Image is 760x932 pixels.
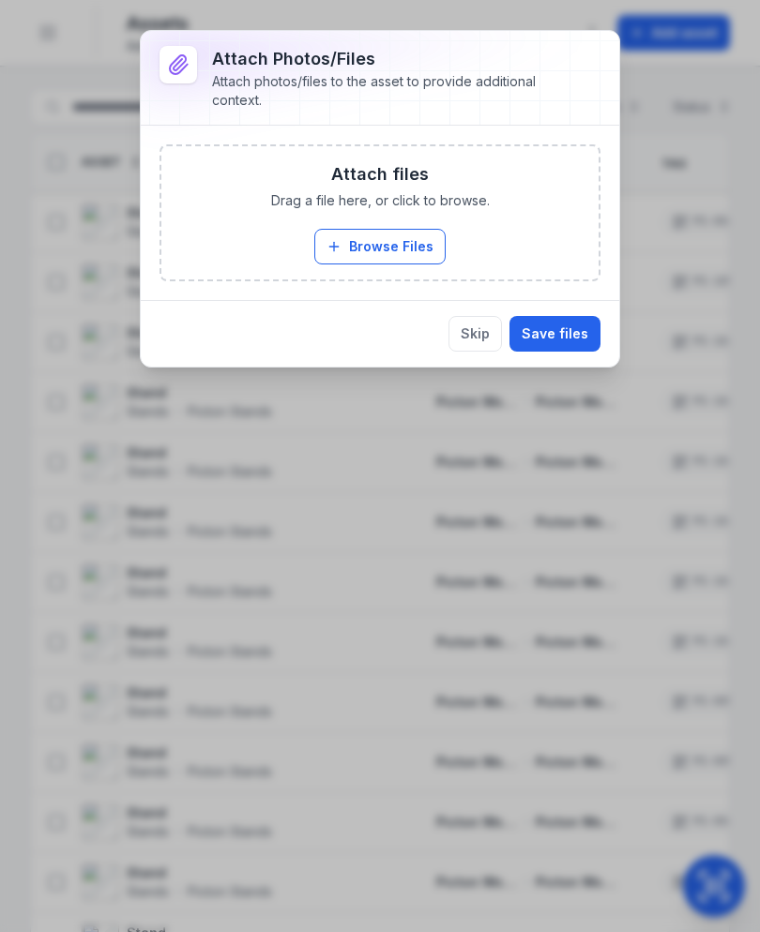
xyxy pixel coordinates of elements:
span: Drag a file here, or click to browse. [271,191,490,210]
button: Browse Files [314,229,446,264]
button: Save files [509,316,600,352]
h3: Attach photos/files [212,46,570,72]
div: Attach photos/files to the asset to provide additional context. [212,72,570,110]
button: Skip [448,316,502,352]
h3: Attach files [331,161,429,188]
